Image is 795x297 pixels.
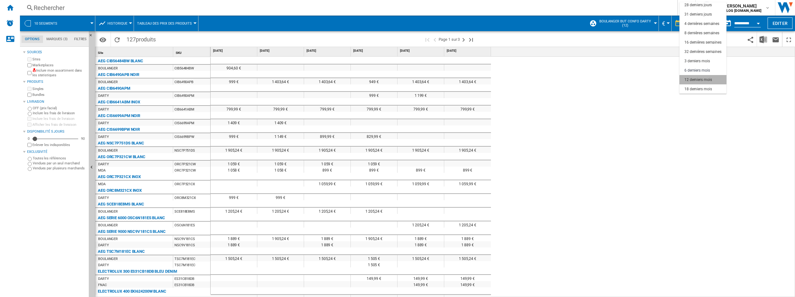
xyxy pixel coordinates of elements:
div: 18 derniers mois [684,87,712,92]
div: 3 derniers mois [684,59,710,64]
div: 32 dernières semaines [684,49,721,54]
div: 28 derniers jours [684,2,712,8]
div: 31 derniers jours [684,12,712,17]
div: 16 dernières semaines [684,40,721,45]
div: 12 derniers mois [684,77,712,82]
div: 6 derniers mois [684,68,710,73]
div: 4 dernières semaines [684,21,719,26]
div: 8 dernières semaines [684,31,719,36]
